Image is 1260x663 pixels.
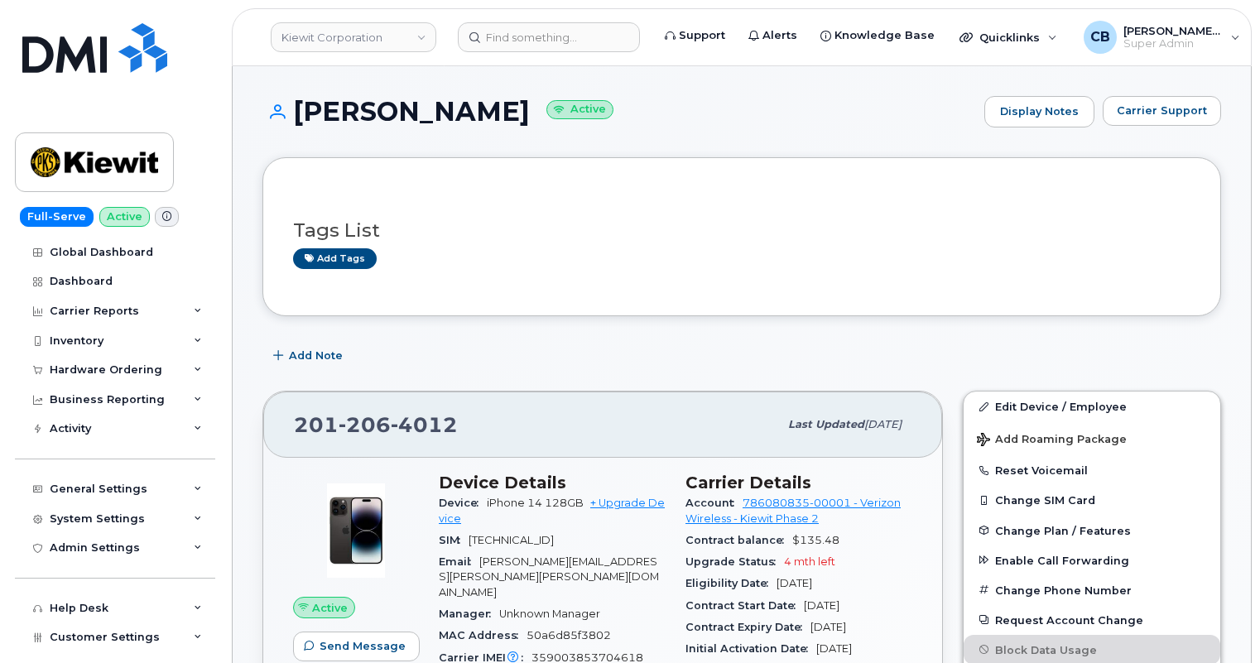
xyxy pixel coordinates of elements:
span: Add Note [289,348,343,363]
span: Initial Activation Date [685,642,816,655]
span: Upgrade Status [685,555,784,568]
span: Device [439,497,487,509]
span: [DATE] [864,418,902,430]
button: Enable Call Forwarding [964,545,1220,575]
h1: [PERSON_NAME] [262,97,976,126]
span: MAC Address [439,629,527,641]
span: Carrier Support [1117,103,1207,118]
span: SIM [439,534,469,546]
span: 50a6d85f3802 [527,629,611,641]
span: $135.48 [792,534,839,546]
button: Carrier Support [1103,96,1221,126]
span: [DATE] [777,577,812,589]
span: Change Plan / Features [995,524,1131,536]
span: Unknown Manager [499,608,600,620]
a: + Upgrade Device [439,497,665,524]
span: [DATE] [816,642,852,655]
a: Edit Device / Employee [964,392,1220,421]
h3: Carrier Details [685,473,912,492]
span: [PERSON_NAME][EMAIL_ADDRESS][PERSON_NAME][PERSON_NAME][DOMAIN_NAME] [439,555,659,598]
span: Contract Start Date [685,599,804,612]
span: Eligibility Date [685,577,777,589]
button: Change Phone Number [964,575,1220,605]
span: Account [685,497,743,509]
span: Contract Expiry Date [685,621,810,633]
span: 4 mth left [784,555,835,568]
span: Enable Call Forwarding [995,554,1129,566]
span: Active [312,600,348,616]
button: Add Roaming Package [964,421,1220,455]
span: Contract balance [685,534,792,546]
a: Display Notes [984,96,1094,127]
a: Add tags [293,248,377,269]
small: Active [546,100,613,119]
span: Last updated [788,418,864,430]
span: 206 [339,412,391,437]
button: Change SIM Card [964,485,1220,515]
span: iPhone 14 128GB [487,497,584,509]
button: Reset Voicemail [964,455,1220,485]
span: Email [439,555,479,568]
span: [TECHNICAL_ID] [469,534,554,546]
button: Request Account Change [964,605,1220,635]
button: Send Message [293,632,420,661]
iframe: Messenger Launcher [1188,591,1248,651]
span: Add Roaming Package [977,433,1127,449]
span: [DATE] [810,621,846,633]
span: 4012 [391,412,458,437]
span: Manager [439,608,499,620]
a: 786080835-00001 - Verizon Wireless - Kiewit Phase 2 [685,497,901,524]
span: Send Message [320,638,406,654]
button: Add Note [262,341,357,371]
span: 201 [294,412,458,437]
img: image20231002-3703462-njx0qo.jpeg [306,481,406,580]
h3: Tags List [293,220,1190,241]
h3: Device Details [439,473,666,492]
span: [DATE] [804,599,839,612]
button: Change Plan / Features [964,516,1220,545]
